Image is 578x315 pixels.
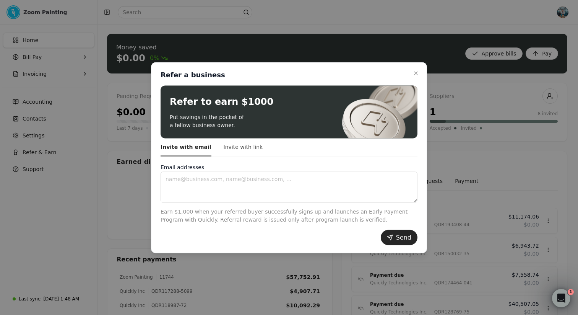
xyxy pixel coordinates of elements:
[170,113,273,129] div: Put savings in the pocket of a fellow business owner.
[339,85,423,138] img: Coin
[224,138,263,156] button: Invite with link
[161,70,225,79] h2: Refer a business
[170,95,273,108] div: Refer to earn $1000
[161,207,417,230] div: Earn $1,000 when your referred buyer successfully signs up and launches an Early Payment Program ...
[568,289,574,295] span: 1
[381,230,417,245] button: Send
[552,289,570,307] iframe: Intercom live chat
[161,138,211,156] button: Invite with email
[161,164,204,170] label: Email addresses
